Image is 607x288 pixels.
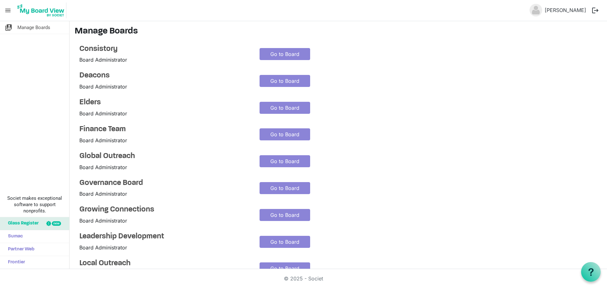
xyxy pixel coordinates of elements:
img: My Board View Logo [15,3,66,18]
a: Leadership Development [79,232,250,241]
img: no-profile-picture.svg [530,4,542,16]
a: Go to Board [260,48,310,60]
a: Go to Board [260,102,310,114]
span: Partner Web [5,243,34,256]
span: Board Administrator [79,83,127,90]
a: Go to Board [260,75,310,87]
a: Go to Board [260,262,310,274]
a: [PERSON_NAME] [542,4,589,16]
a: My Board View Logo [15,3,69,18]
a: Elders [79,98,250,107]
span: Board Administrator [79,164,127,170]
a: © 2025 - Societ [284,275,323,282]
button: logout [589,4,602,17]
a: Go to Board [260,128,310,140]
a: Finance Team [79,125,250,134]
a: Go to Board [260,155,310,167]
span: Board Administrator [79,191,127,197]
span: Board Administrator [79,244,127,251]
a: Go to Board [260,182,310,194]
a: Global Outreach [79,152,250,161]
a: Go to Board [260,236,310,248]
span: Board Administrator [79,137,127,144]
span: menu [2,4,14,16]
span: Board Administrator [79,218,127,224]
span: Board Administrator [79,57,127,63]
a: Consistory [79,45,250,54]
span: Frontier [5,256,25,269]
span: Societ makes exceptional software to support nonprofits. [3,195,66,214]
span: switch_account [5,21,12,34]
a: Local Outreach [79,259,250,268]
span: Manage Boards [17,21,50,34]
a: Deacons [79,71,250,80]
a: Growing Connections [79,205,250,214]
span: Glass Register [5,217,39,230]
a: Go to Board [260,209,310,221]
span: Sumac [5,230,23,243]
a: Governance Board [79,179,250,188]
h3: Manage Boards [75,26,602,37]
div: new [52,221,61,226]
span: Board Administrator [79,110,127,117]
